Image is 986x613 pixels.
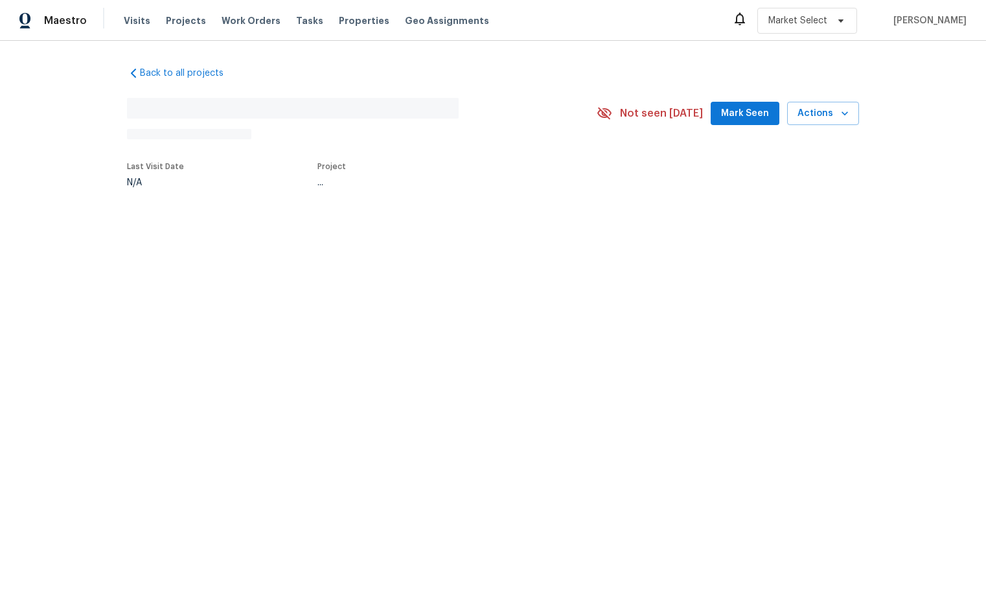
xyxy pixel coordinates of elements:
[797,106,849,122] span: Actions
[317,178,566,187] div: ...
[339,14,389,27] span: Properties
[888,14,967,27] span: [PERSON_NAME]
[405,14,489,27] span: Geo Assignments
[787,102,859,126] button: Actions
[124,14,150,27] span: Visits
[768,14,827,27] span: Market Select
[721,106,769,122] span: Mark Seen
[127,67,251,80] a: Back to all projects
[222,14,281,27] span: Work Orders
[620,107,703,120] span: Not seen [DATE]
[44,14,87,27] span: Maestro
[127,163,184,170] span: Last Visit Date
[127,178,184,187] div: N/A
[296,16,323,25] span: Tasks
[166,14,206,27] span: Projects
[711,102,779,126] button: Mark Seen
[317,163,346,170] span: Project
